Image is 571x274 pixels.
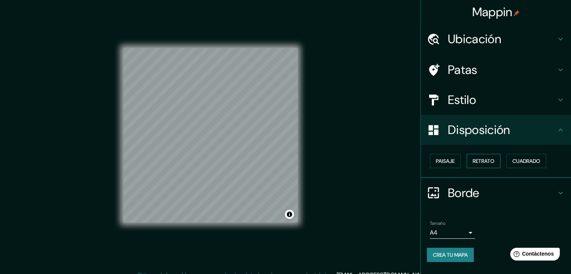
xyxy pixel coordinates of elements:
[504,245,563,266] iframe: Lanzador de widgets de ayuda
[427,248,474,262] button: Crea tu mapa
[448,92,476,108] font: Estilo
[285,210,294,219] button: Activar o desactivar atribución
[421,24,571,54] div: Ubicación
[421,115,571,145] div: Disposición
[473,158,494,164] font: Retrato
[506,154,546,168] button: Cuadrado
[430,154,461,168] button: Paisaje
[514,10,520,16] img: pin-icon.png
[421,178,571,208] div: Borde
[448,185,479,201] font: Borde
[123,48,298,223] canvas: Mapa
[430,227,475,239] div: A4
[467,154,500,168] button: Retrato
[448,62,478,78] font: Patas
[430,220,445,226] font: Tamaño
[421,85,571,115] div: Estilo
[436,158,455,164] font: Paisaje
[421,55,571,85] div: Patas
[448,122,510,138] font: Disposición
[512,158,540,164] font: Cuadrado
[430,229,437,236] font: A4
[433,251,468,258] font: Crea tu mapa
[448,31,501,47] font: Ubicación
[472,4,512,20] font: Mappin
